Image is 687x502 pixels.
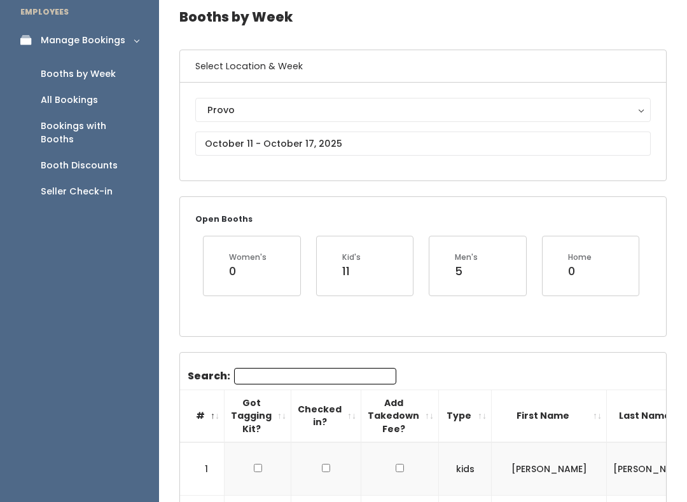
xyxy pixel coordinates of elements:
div: Home [568,252,592,263]
button: Provo [195,98,651,122]
th: Got Tagging Kit?: activate to sort column ascending [225,390,291,442]
div: All Bookings [41,93,98,107]
th: Type: activate to sort column ascending [439,390,492,442]
div: Booths by Week [41,67,116,81]
td: [PERSON_NAME] [492,442,607,495]
div: Kid's [342,252,361,263]
div: Manage Bookings [41,34,125,47]
div: 5 [455,263,478,280]
div: Women's [229,252,267,263]
div: 0 [229,263,267,280]
div: Bookings with Booths [41,119,139,146]
small: Open Booths [195,214,253,224]
div: 0 [568,263,592,280]
td: kids [439,442,492,495]
th: Checked in?: activate to sort column ascending [291,390,361,442]
td: 1 [180,442,225,495]
div: Booth Discounts [41,159,118,172]
input: October 11 - October 17, 2025 [195,132,651,156]
div: 11 [342,263,361,280]
div: Seller Check-in [41,185,113,198]
input: Search: [234,368,396,384]
th: Add Takedown Fee?: activate to sort column ascending [361,390,439,442]
div: Provo [207,103,639,117]
h6: Select Location & Week [180,50,666,83]
th: #: activate to sort column descending [180,390,225,442]
label: Search: [188,368,396,384]
div: Men's [455,252,478,263]
th: First Name: activate to sort column ascending [492,390,607,442]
